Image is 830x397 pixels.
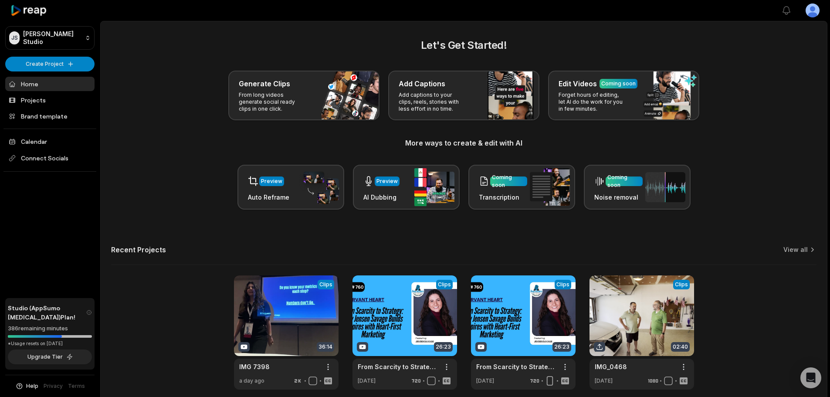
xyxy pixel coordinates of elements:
[111,37,816,53] h2: Let's Get Started!
[239,92,306,112] p: From long videos generate social ready clips in one click.
[5,77,95,91] a: Home
[248,193,289,202] h3: Auto Reframe
[645,172,685,202] img: noise_removal.png
[15,382,38,390] button: Help
[239,78,290,89] h3: Generate Clips
[68,382,85,390] a: Terms
[783,245,808,254] a: View all
[261,177,282,185] div: Preview
[800,367,821,388] div: Open Intercom Messenger
[601,80,636,88] div: Coming soon
[5,150,95,166] span: Connect Socials
[8,303,86,322] span: Studio (AppSumo [MEDICAL_DATA]) Plan!
[8,349,92,364] button: Upgrade Tier
[358,362,438,371] a: From Scarcity to Strategy: How [PERSON_NAME] [PERSON_NAME] Builds Empires with Heart-First Marketing
[111,138,816,148] h3: More ways to create & edit with AI
[5,93,95,107] a: Projects
[479,193,527,202] h3: Transcription
[111,245,166,254] h2: Recent Projects
[530,168,570,206] img: transcription.png
[239,362,270,371] a: IMG 7398
[363,193,400,202] h3: AI Dubbing
[44,382,63,390] a: Privacy
[299,170,339,204] img: auto_reframe.png
[5,57,95,71] button: Create Project
[26,382,38,390] span: Help
[399,92,466,112] p: Add captions to your clips, reels, stories with less effort in no time.
[9,31,20,44] div: JS
[5,109,95,123] a: Brand template
[5,134,95,149] a: Calendar
[594,193,643,202] h3: Noise removal
[492,173,525,189] div: Coming soon
[559,92,626,112] p: Forget hours of editing, let AI do the work for you in few minutes.
[607,173,641,189] div: Coming soon
[8,340,92,347] div: *Usage resets on [DATE]
[399,78,445,89] h3: Add Captions
[595,362,627,371] a: IMG_0468
[376,177,398,185] div: Preview
[8,324,92,333] div: 386 remaining minutes
[559,78,597,89] h3: Edit Videos
[414,168,454,206] img: ai_dubbing.png
[23,30,81,46] p: [PERSON_NAME] Studio
[476,362,556,371] a: From Scarcity to Strategy: How [PERSON_NAME] [PERSON_NAME] Builds Empires with Heart-First Marketing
